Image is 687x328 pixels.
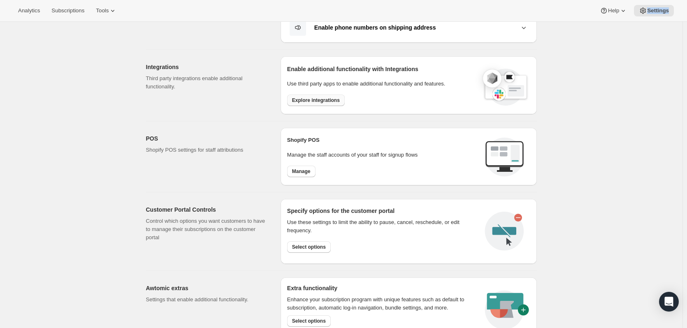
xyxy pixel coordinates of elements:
[287,207,478,215] h2: Specify options for the customer portal
[146,63,267,71] h2: Integrations
[659,292,679,312] div: Open Intercom Messenger
[595,5,632,16] button: Help
[287,241,331,253] button: Select options
[292,168,311,175] span: Manage
[18,7,40,14] span: Analytics
[287,19,530,36] button: Enable phone numbers on shipping address
[287,65,475,73] h2: Enable additional functionality with Integrations
[287,151,478,159] p: Manage the staff accounts of your staff for signup flows
[634,5,674,16] button: Settings
[287,80,475,88] p: Use third party apps to enable additional functionality and features.
[146,206,267,214] h2: Customer Portal Controls
[146,74,267,91] p: Third party integrations enable additional functionality.
[96,7,109,14] span: Tools
[91,5,122,16] button: Tools
[292,244,326,250] span: Select options
[13,5,45,16] button: Analytics
[287,218,478,235] div: Use these settings to limit the ability to pause, cancel, reschedule, or edit frequency.
[146,146,267,154] p: Shopify POS settings for staff attributions
[314,24,436,31] b: Enable phone numbers on shipping address
[287,136,478,144] h2: Shopify POS
[146,296,267,304] p: Settings that enable additional functionality.
[46,5,89,16] button: Subscriptions
[146,134,267,143] h2: POS
[287,166,316,177] button: Manage
[287,296,475,312] p: Enhance your subscription program with unique features such as default to subscription, automatic...
[292,318,326,324] span: Select options
[287,315,331,327] button: Select options
[51,7,84,14] span: Subscriptions
[287,95,345,106] button: Explore integrations
[647,7,669,14] span: Settings
[608,7,619,14] span: Help
[146,284,267,292] h2: Awtomic extras
[287,284,337,292] h2: Extra functionality
[292,97,340,104] span: Explore integrations
[146,217,267,242] p: Control which options you want customers to have to manage their subscriptions on the customer po...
